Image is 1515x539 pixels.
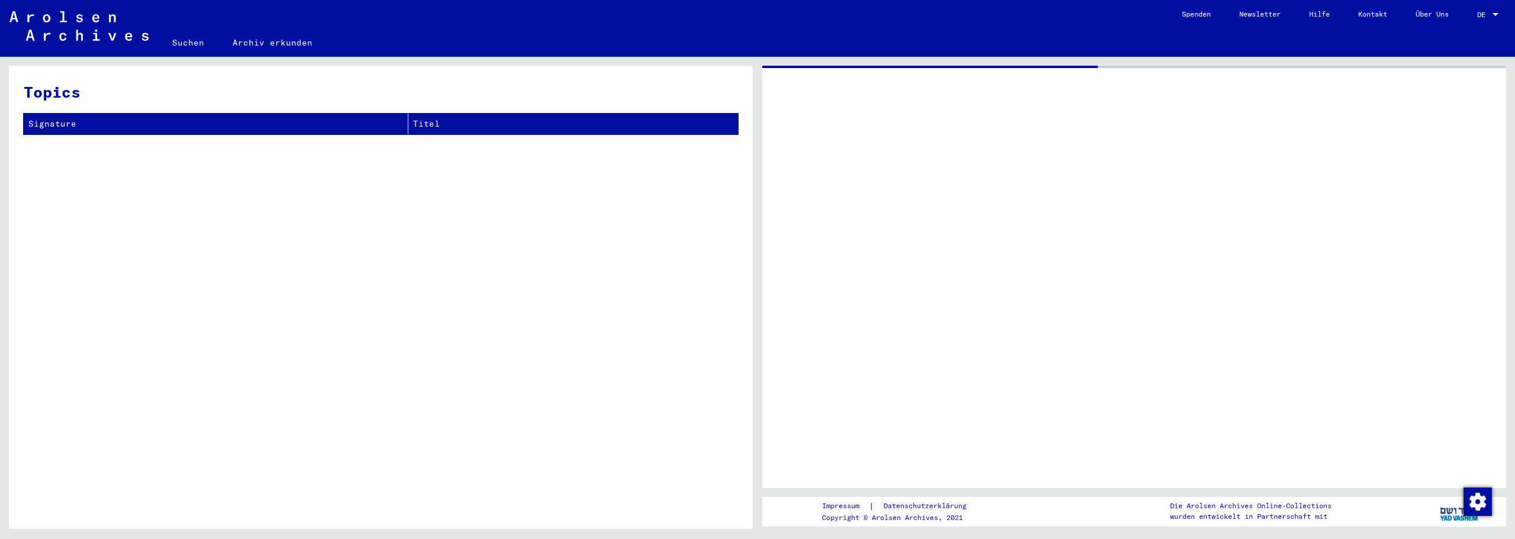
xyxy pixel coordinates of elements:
[1170,511,1332,522] p: wurden entwickelt in Partnerschaft mit
[822,500,981,512] div: |
[24,80,737,104] h3: Topics
[1464,488,1492,516] img: Zustimmung ändern
[822,512,981,523] p: Copyright © Arolsen Archives, 2021
[408,114,738,134] th: Titel
[218,28,327,57] a: Archiv erkunden
[24,114,408,134] th: Signature
[1437,496,1482,526] img: yv_logo.png
[822,500,869,512] a: Impressum
[1170,501,1332,511] p: Die Arolsen Archives Online-Collections
[9,11,149,41] img: Arolsen_neg.svg
[1477,11,1490,19] span: DE
[1463,487,1491,515] div: Zustimmung ändern
[874,500,981,512] a: Datenschutzerklärung
[158,28,218,57] a: Suchen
